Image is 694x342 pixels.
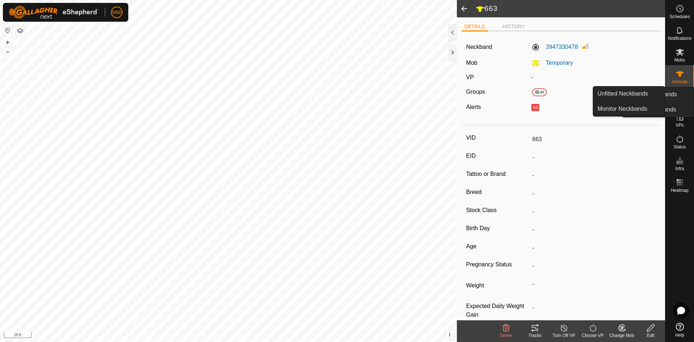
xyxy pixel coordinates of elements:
a: Contact Us [236,333,257,339]
label: Birth Day [466,224,530,233]
label: Stock Class [466,206,530,215]
span: Heatmap [671,188,689,193]
label: Breed [466,187,530,197]
label: EID [466,151,530,161]
label: Expected Daily Weight Gain [466,302,530,319]
label: Pregnancy Status [466,260,530,269]
span: Animals [672,80,687,84]
span: i [449,332,450,338]
span: Temporary [540,60,573,66]
span: Infra [675,166,684,171]
span: Schedules [669,14,690,19]
a: Help [665,320,694,340]
label: Alerts [466,104,481,110]
span: Help [675,333,684,337]
a: Unfitted Neckbands [593,86,665,101]
img: Signal strength [581,42,590,50]
div: Turn Off VP [549,332,578,339]
label: 3947330478 [531,43,578,51]
div: Edit [636,332,665,339]
button: Map Layers [16,26,25,35]
span: MW [112,9,121,16]
span: VPs [676,123,684,127]
label: Groups [466,89,485,95]
button: – [3,47,12,56]
button: i [446,331,454,339]
label: VP [466,74,474,80]
span: Notifications [668,36,691,41]
label: Age [466,242,530,251]
label: Neckband [466,43,492,51]
h2: 663 [476,4,665,13]
a: Monitor Neckbands [593,102,665,116]
label: Tattoo or Brand [466,169,530,179]
li: DETAILS [462,23,488,31]
div: Choose VP [578,332,607,339]
span: Unfitted Neckbands [597,89,648,98]
app-display-virtual-paddock-transition: - [531,74,533,80]
li: HISTORY [500,23,528,30]
div: Change Mob [607,332,636,339]
label: Mob [466,60,477,66]
span: IB-H [532,88,547,96]
button: Ad [531,104,539,111]
button: Reset Map [3,26,12,35]
button: + [3,38,12,47]
label: Weight [466,278,530,293]
span: Mobs [674,58,685,62]
span: Monitor Neckbands [597,105,647,113]
span: Status [673,145,686,149]
div: Tracks [520,332,549,339]
a: Privacy Policy [200,333,227,339]
img: Gallagher Logo [9,6,99,19]
label: VID [466,133,530,143]
span: Delete [500,333,513,338]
